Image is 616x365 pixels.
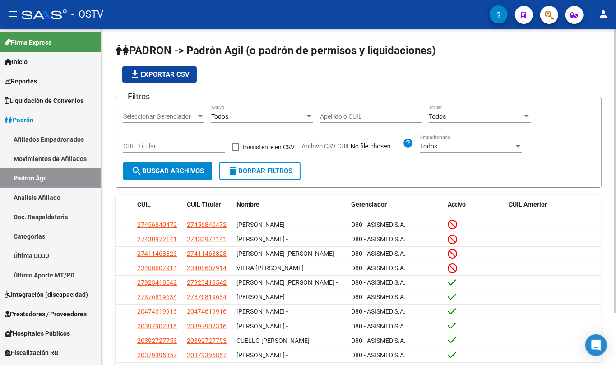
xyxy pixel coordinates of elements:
div: Dominio [47,53,69,59]
span: 23408607914 [187,264,227,272]
mat-icon: search [131,166,142,176]
span: Inicio [5,57,28,67]
span: 27411468823 [137,250,177,257]
span: 27923418542 [187,279,227,286]
span: D80 - ASISMED S.A. [351,236,406,243]
span: [PERSON_NAME] [PERSON_NAME] - [236,250,338,257]
img: logo_orange.svg [14,14,22,22]
span: [PERSON_NAME] - [236,293,288,300]
span: 27411468823 [187,250,227,257]
span: Archivo CSV CUIL [301,143,351,150]
span: Padrón [5,115,33,125]
span: D80 - ASISMED S.A. [351,337,406,344]
span: [PERSON_NAME] - [236,351,288,359]
span: Fiscalización RG [5,348,59,358]
span: 27923418542 [137,279,177,286]
span: 20392727753 [137,337,177,344]
img: tab_keywords_by_traffic_grey.svg [96,52,103,60]
span: Todos [211,113,228,120]
span: Seleccionar Gerenciador [123,113,196,120]
span: 27376819634 [137,293,177,300]
span: 20474619916 [137,308,177,315]
div: Palabras clave [106,53,144,59]
input: Archivo CSV CUIL [351,143,403,151]
span: CUELLO [PERSON_NAME] - [236,337,313,344]
span: Gerenciador [351,201,387,208]
span: Todos [420,143,437,150]
span: 27430972141 [137,236,177,243]
datatable-header-cell: Nombre [233,195,347,214]
span: 20397902316 [137,323,177,330]
mat-icon: menu [7,9,18,19]
mat-icon: person [598,9,609,19]
button: Exportar CSV [122,66,197,83]
span: 27376819634 [187,293,227,300]
span: 27456840472 [187,221,227,228]
button: Borrar Filtros [219,162,301,180]
h3: Filtros [123,90,154,103]
span: CUIL Titular [187,201,221,208]
datatable-header-cell: CUIL [134,195,183,214]
span: Reportes [5,76,37,86]
datatable-header-cell: CUIL Anterior [505,195,602,214]
img: website_grey.svg [14,23,22,31]
datatable-header-cell: CUIL Titular [183,195,233,214]
span: Integración (discapacidad) [5,290,88,300]
span: 20474619916 [187,308,227,315]
mat-icon: help [403,138,413,148]
button: Buscar Archivos [123,162,212,180]
span: D80 - ASISMED S.A. [351,308,406,315]
span: PADRON -> Padrón Agil (o padrón de permisos y liquidaciones) [116,44,435,57]
span: CUIL Anterior [509,201,547,208]
span: 20379395857 [137,351,177,359]
div: Dominio: [DOMAIN_NAME] [23,23,101,31]
span: Borrar Filtros [227,167,292,175]
span: Liquidación de Convenios [5,96,83,106]
span: [PERSON_NAME] - [236,308,288,315]
span: D80 - ASISMED S.A. [351,221,406,228]
span: D80 - ASISMED S.A. [351,264,406,272]
span: Todos [429,113,446,120]
span: Prestadores / Proveedores [5,309,87,319]
img: tab_domain_overview_orange.svg [37,52,45,60]
span: D80 - ASISMED S.A. [351,279,406,286]
span: 20392727753 [187,337,227,344]
span: Hospitales Públicos [5,328,70,338]
span: 27430972141 [187,236,227,243]
span: Inexistente en CSV [243,142,295,152]
datatable-header-cell: Activo [445,195,505,214]
span: D80 - ASISMED S.A. [351,323,406,330]
datatable-header-cell: Gerenciador [347,195,444,214]
mat-icon: delete [227,166,238,176]
span: [PERSON_NAME] - [236,236,288,243]
span: CUIL [137,201,151,208]
span: Activo [448,201,466,208]
span: [PERSON_NAME] - [236,323,288,330]
span: D80 - ASISMED S.A. [351,293,406,300]
span: 23408607914 [137,264,177,272]
span: - OSTV [71,5,103,24]
span: [PERSON_NAME] [PERSON_NAME] - [236,279,338,286]
span: D80 - ASISMED S.A. [351,351,406,359]
span: Firma Express [5,37,51,47]
span: 27456840472 [137,221,177,228]
span: Nombre [236,201,259,208]
span: [PERSON_NAME] - [236,221,288,228]
span: Exportar CSV [130,70,190,79]
span: 20397902316 [187,323,227,330]
span: VIERA [PERSON_NAME] - [236,264,307,272]
mat-icon: file_download [130,69,140,79]
span: D80 - ASISMED S.A. [351,250,406,257]
div: Open Intercom Messenger [585,334,607,356]
div: v 4.0.25 [25,14,44,22]
span: Buscar Archivos [131,167,204,175]
span: 20379395857 [187,351,227,359]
